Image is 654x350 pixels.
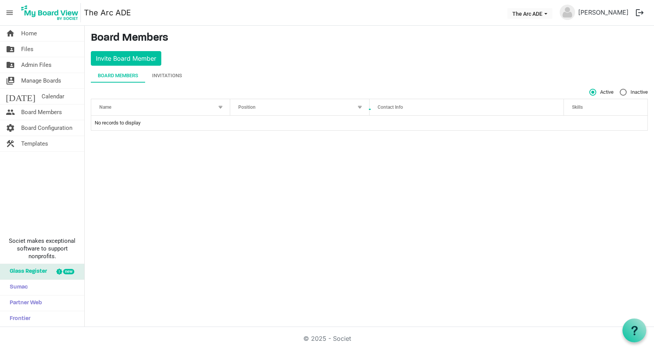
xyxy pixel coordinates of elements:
button: logout [632,5,648,21]
span: Home [21,26,37,41]
span: home [6,26,15,41]
span: switch_account [6,73,15,88]
span: Board Members [21,105,62,120]
div: Invitations [152,72,182,80]
a: The Arc ADE [84,5,131,20]
span: people [6,105,15,120]
span: [DATE] [6,89,35,104]
span: Glass Register [6,264,47,279]
span: construction [6,136,15,151]
span: folder_shared [6,57,15,73]
a: My Board View Logo [19,3,84,22]
span: Calendar [42,89,64,104]
span: Manage Boards [21,73,61,88]
span: Admin Files [21,57,52,73]
span: Frontier [6,311,30,327]
span: menu [2,5,17,20]
span: Societ makes exceptional software to support nonprofits. [3,237,81,260]
button: The Arc ADE dropdownbutton [507,8,552,19]
a: © 2025 - Societ [303,335,351,342]
span: Files [21,41,33,57]
h3: Board Members [91,32,648,45]
span: Partner Web [6,295,42,311]
a: [PERSON_NAME] [575,5,632,20]
button: Invite Board Member [91,51,161,66]
span: settings [6,120,15,136]
span: Active [589,89,614,96]
div: Board Members [98,72,138,80]
div: tab-header [91,69,648,83]
img: My Board View Logo [19,3,81,22]
div: new [63,269,74,274]
span: Board Configuration [21,120,72,136]
span: folder_shared [6,41,15,57]
span: Templates [21,136,48,151]
span: Inactive [620,89,648,96]
img: no-profile-picture.svg [560,5,575,20]
span: Sumac [6,280,28,295]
